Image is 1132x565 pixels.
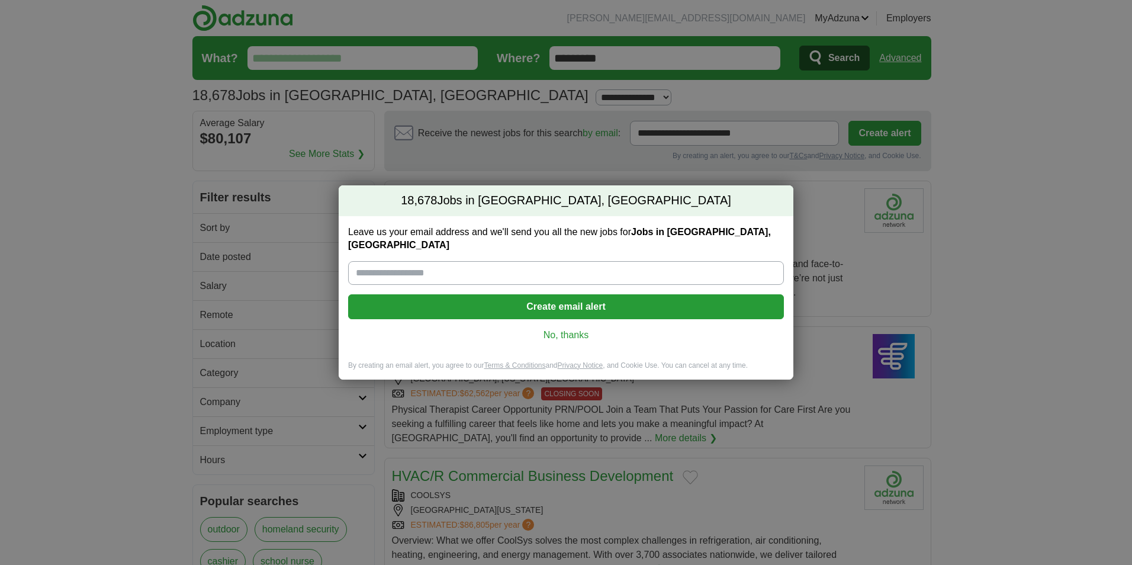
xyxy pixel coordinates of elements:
[339,361,793,380] div: By creating an email alert, you agree to our and , and Cookie Use. You can cancel at any time.
[348,294,784,319] button: Create email alert
[339,185,793,216] h2: Jobs in [GEOGRAPHIC_DATA], [GEOGRAPHIC_DATA]
[558,361,603,370] a: Privacy Notice
[348,226,784,252] label: Leave us your email address and we'll send you all the new jobs for
[348,227,771,250] strong: Jobs in [GEOGRAPHIC_DATA], [GEOGRAPHIC_DATA]
[358,329,774,342] a: No, thanks
[484,361,545,370] a: Terms & Conditions
[401,192,437,209] span: 18,678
